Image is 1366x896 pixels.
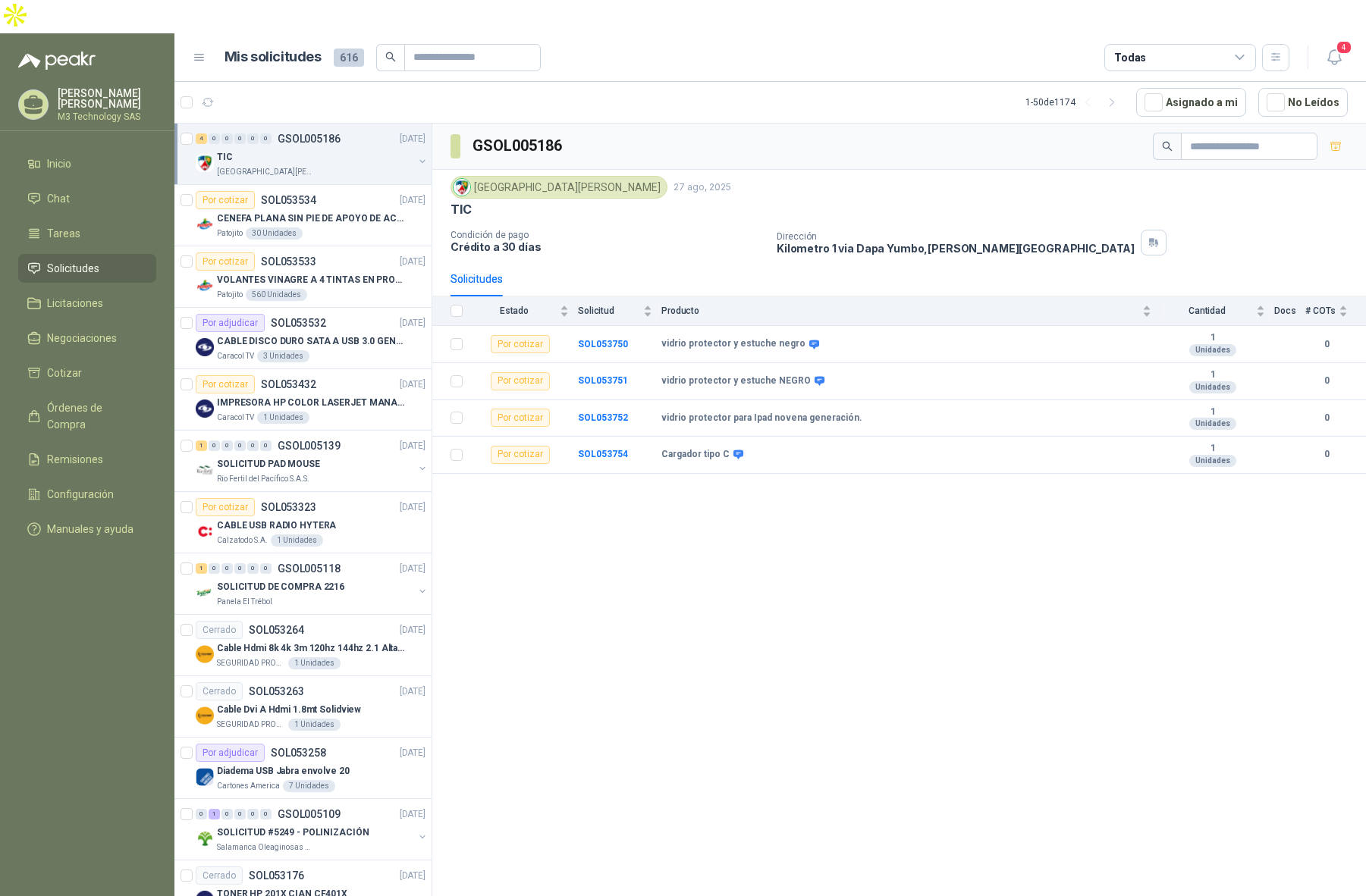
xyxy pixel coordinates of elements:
[217,719,285,731] p: SEGURIDAD PROVISER LTDA
[174,676,432,738] a: CerradoSOL053263[DATE] Company LogoCable Dvi A Hdmi 1.8mt SolidviewSEGURIDAD PROVISER LTDA1 Unidades
[174,308,432,369] a: Por adjudicarSOL053532[DATE] Company LogoCABLE DISCO DURO SATA A USB 3.0 GENERICOCaracol TV3 Unid...
[451,271,503,287] div: Solicitudes
[1274,296,1305,326] th: Docs
[1160,406,1265,418] b: 1
[578,305,640,316] span: Solicitud
[18,184,156,213] a: Chat
[1305,305,1336,316] span: # COTs
[1025,90,1124,114] div: 1 - 50 de 1174
[278,809,341,819] p: GSOL005109
[674,180,731,195] p: 27 ago, 2025
[234,133,246,144] div: 0
[1189,344,1236,356] div: Unidades
[18,480,156,509] a: Configuración
[777,231,1135,242] p: Dirección
[400,562,426,576] p: [DATE]
[1305,374,1348,388] b: 0
[400,439,426,453] p: [DATE]
[257,350,309,362] div: 3 Unidades
[257,412,309,424] div: 1 Unidades
[196,621,243,639] div: Cerrado
[217,211,406,226] p: CENEFA PLANA SIN PIE DE APOYO DE ACUERDO A LA IMAGEN ADJUNTA
[661,296,1160,326] th: Producto
[247,563,259,574] div: 0
[578,449,628,459] a: SOL053754
[1189,418,1236,430] div: Unidades
[18,515,156,544] a: Manuales y ayuda
[18,52,96,70] img: Logo peakr
[234,563,246,574] div: 0
[196,498,255,516] div: Por cotizar
[217,334,406,349] p: CABLE DISCO DURO SATA A USB 3.0 GENERICO
[385,52,396,62] span: search
[260,563,272,574] div: 0
[196,563,207,574] div: 1
[18,149,156,178] a: Inicio
[196,375,255,393] div: Por cotizar
[1136,88,1246,117] button: Asignado a mi
[661,305,1139,316] span: Producto
[271,534,323,547] div: 1 Unidades
[400,193,426,208] p: [DATE]
[261,195,316,205] p: SOL053534
[217,150,233,164] p: TIC
[261,256,316,267] p: SOL053533
[18,393,156,439] a: Órdenes de Compra
[174,615,432,676] a: CerradoSOL053264[DATE] Company LogoCable Hdmi 8k 4k 3m 120hz 144hz 2.1 Alta VelocidadSEGURIDAD PR...
[217,350,254,362] p: Caracol TV
[261,502,316,512] p: SOL053323
[196,682,243,700] div: Cerrado
[400,623,426,638] p: [DATE]
[246,289,307,301] div: 560 Unidades
[196,440,207,451] div: 1
[47,451,103,468] span: Remisiones
[246,227,303,240] div: 30 Unidades
[491,446,550,464] div: Por cotizar
[1189,455,1236,467] div: Unidades
[196,191,255,209] div: Por cotizar
[260,809,272,819] div: 0
[249,686,304,697] p: SOL053263
[221,133,233,144] div: 0
[196,277,214,295] img: Company Logo
[234,440,246,451] div: 0
[472,305,557,316] span: Estado
[288,657,341,669] div: 1 Unidades
[196,559,429,608] a: 1 0 0 0 0 0 GSOL005118[DATE] Company LogoSOLICITUD DE COMPRA 2216Panela El Trébol
[451,230,765,240] p: Condición de pago
[1305,296,1366,326] th: # COTs
[196,645,214,663] img: Company Logo
[661,338,805,350] b: vidrio protector y estuche negro
[47,330,117,346] span: Negociaciones
[271,747,326,758] p: SOL053258
[47,260,99,277] span: Solicitudes
[278,133,341,144] p: GSOL005186
[209,563,220,574] div: 0
[174,185,432,246] a: Por cotizarSOL053534[DATE] Company LogoCENEFA PLANA SIN PIE DE APOYO DE ACUERDO A LA IMAGEN ADJUN...
[1305,411,1348,425] b: 0
[234,809,246,819] div: 0
[58,88,156,109] p: [PERSON_NAME] [PERSON_NAME]
[196,154,214,172] img: Company Logo
[47,190,70,207] span: Chat
[196,314,265,332] div: Por adjudicar
[1162,141,1173,152] span: search
[47,365,82,381] span: Cotizar
[174,246,432,308] a: Por cotizarSOL053533[DATE] Company LogoVOLANTES VINAGRE A 4 TINTAS EN PROPALCOTE VER ARCHIVO ADJU...
[260,133,272,144] div: 0
[174,738,432,799] a: Por adjudicarSOL053258[DATE] Company LogoDiadema USB Jabra envolve 20Cartones America7 Unidades
[217,396,406,410] p: IMPRESORA HP COLOR LASERJET MANAGED E45028DN
[196,399,214,418] img: Company Logo
[196,829,214,847] img: Company Logo
[217,596,272,608] p: Panela El Trébol
[196,252,255,271] div: Por cotizar
[491,335,550,353] div: Por cotizar
[18,219,156,248] a: Tareas
[217,764,350,779] p: Diadema USB Jabra envolve 20
[334,49,364,67] span: 616
[47,399,142,433] span: Órdenes de Compra
[249,625,304,635] p: SOL053264
[196,768,214,786] img: Company Logo
[578,412,628,423] b: SOL053752
[217,227,243,240] p: Patojito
